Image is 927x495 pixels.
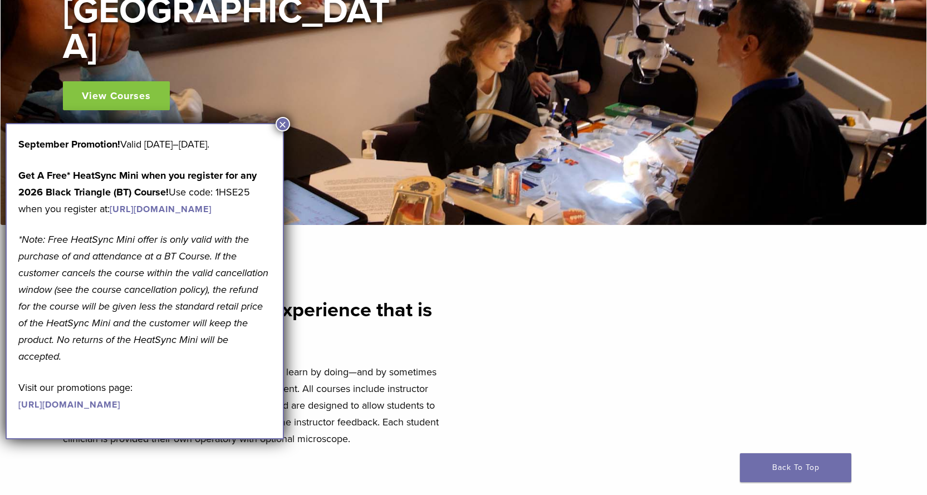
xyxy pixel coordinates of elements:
[470,261,865,483] iframe: Bioclear Matrix | Welcome to the Bioclear Learning Center
[18,379,271,413] p: Visit our promotions page:
[18,138,120,150] b: September Promotion!
[18,169,257,198] strong: Get A Free* HeatSync Mini when you register for any 2026 Black Triangle (BT) Course!
[18,136,271,153] p: Valid [DATE]–[DATE].
[18,233,268,362] em: *Note: Free HeatSync Mini offer is only valid with the purchase of and attendance at a BT Course....
[18,399,120,410] a: [URL][DOMAIN_NAME]
[276,117,290,131] button: Close
[740,453,851,482] a: Back To Top
[18,167,271,217] p: Use code: 1HSE25 when you register at:
[110,204,212,215] a: [URL][DOMAIN_NAME]
[63,81,170,110] a: View Courses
